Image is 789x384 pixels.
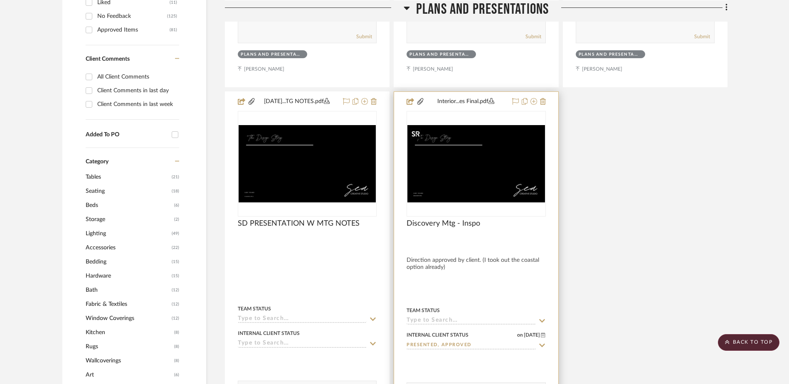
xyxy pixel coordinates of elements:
span: Category [86,158,108,165]
img: SD PRESENTATION W MTG NOTES [239,125,376,202]
span: (6) [174,199,179,212]
div: Team Status [238,305,271,313]
span: on [517,332,523,337]
span: Fabric & Textiles [86,297,170,311]
span: Hardware [86,269,170,283]
span: Wallcoverings [86,354,172,368]
div: No Feedback [97,10,167,23]
span: (15) [172,255,179,268]
input: Type to Search… [238,340,367,348]
span: (15) [172,269,179,283]
button: Submit [694,33,710,40]
div: Client Comments in last day [97,84,177,97]
div: 0 [407,111,545,216]
div: Added To PO [86,131,168,138]
span: Seating [86,184,170,198]
div: (81) [170,23,177,37]
img: Discovery Mtg - Inspo [407,125,545,202]
div: Internal Client Status [238,330,300,337]
span: (18) [172,185,179,198]
span: [DATE] [523,332,541,338]
span: Storage [86,212,172,226]
span: SD PRESENTATION W MTG NOTES [238,219,360,228]
div: Client Comments in last week [97,98,177,111]
span: Beds [86,198,172,212]
span: (12) [172,298,179,311]
span: (21) [172,170,179,184]
span: (22) [172,241,179,254]
scroll-to-top-button: BACK TO TOP [718,334,779,351]
span: Art [86,368,172,382]
div: Approved Items [97,23,170,37]
span: (6) [174,368,179,382]
span: Kitchen [86,325,172,340]
span: (8) [174,340,179,353]
span: Discovery Mtg - Inspo [407,219,480,228]
span: Window Coverings [86,311,170,325]
button: Submit [525,33,541,40]
button: Submit [356,33,372,40]
div: Team Status [407,307,440,314]
span: (8) [174,354,179,367]
div: Plans and Presentations [579,52,640,58]
span: Client Comments [86,56,130,62]
span: (12) [172,283,179,297]
button: [DATE]...TG NOTES.pdf [256,97,338,107]
input: Type to Search… [407,342,535,350]
div: Internal Client Status [407,331,468,339]
div: All Client Comments [97,70,177,84]
span: Rugs [86,340,172,354]
input: Type to Search… [407,317,535,325]
span: Bath [86,283,170,297]
div: Plans and Presentations [409,52,471,58]
span: (49) [172,227,179,240]
div: Plans and Presentations [241,52,302,58]
span: Tables [86,170,170,184]
span: Bedding [86,255,170,269]
button: Interior...es Final.pdf [424,97,507,107]
span: (12) [172,312,179,325]
input: Type to Search… [238,315,367,323]
span: (8) [174,326,179,339]
div: (125) [167,10,177,23]
span: Lighting [86,226,170,241]
span: Accessories [86,241,170,255]
span: (2) [174,213,179,226]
